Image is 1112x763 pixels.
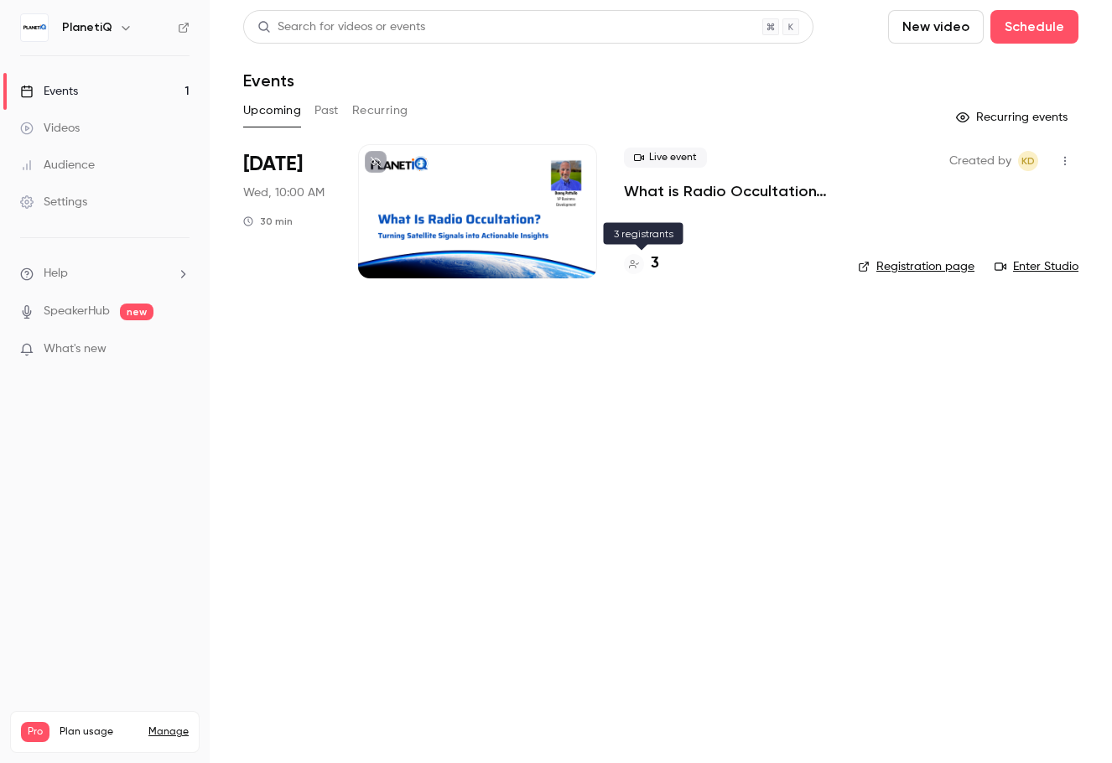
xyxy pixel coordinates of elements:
h4: 3 [651,252,659,275]
a: Enter Studio [995,258,1078,275]
div: Videos [20,120,80,137]
button: New video [888,10,984,44]
div: Settings [20,194,87,210]
span: [DATE] [243,151,303,178]
a: SpeakerHub [44,303,110,320]
div: Search for videos or events [257,18,425,36]
button: Past [314,97,339,124]
a: What is Radio Occultation? Turning Satellite Signals into Actionable Insights [624,181,831,201]
button: Recurring events [948,104,1078,131]
span: Created by [949,151,1011,171]
iframe: Noticeable Trigger [169,342,190,357]
div: Oct 15 Wed, 10:00 AM (America/Los Angeles) [243,144,331,278]
li: help-dropdown-opener [20,265,190,283]
span: Help [44,265,68,283]
div: Events [20,83,78,100]
span: new [120,304,153,320]
span: What's new [44,340,107,358]
h6: PlanetiQ [62,19,112,36]
span: Plan usage [60,725,138,739]
div: 30 min [243,215,293,228]
h1: Events [243,70,294,91]
a: Manage [148,725,189,739]
button: Schedule [990,10,1078,44]
img: PlanetiQ [21,14,48,41]
a: 3 [624,252,659,275]
a: Registration page [858,258,974,275]
button: Recurring [352,97,408,124]
span: Wed, 10:00 AM [243,184,325,201]
span: Live event [624,148,707,168]
span: Pro [21,722,49,742]
span: KD [1021,151,1035,171]
div: Audience [20,157,95,174]
button: Upcoming [243,97,301,124]
span: Karen Dubey [1018,151,1038,171]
